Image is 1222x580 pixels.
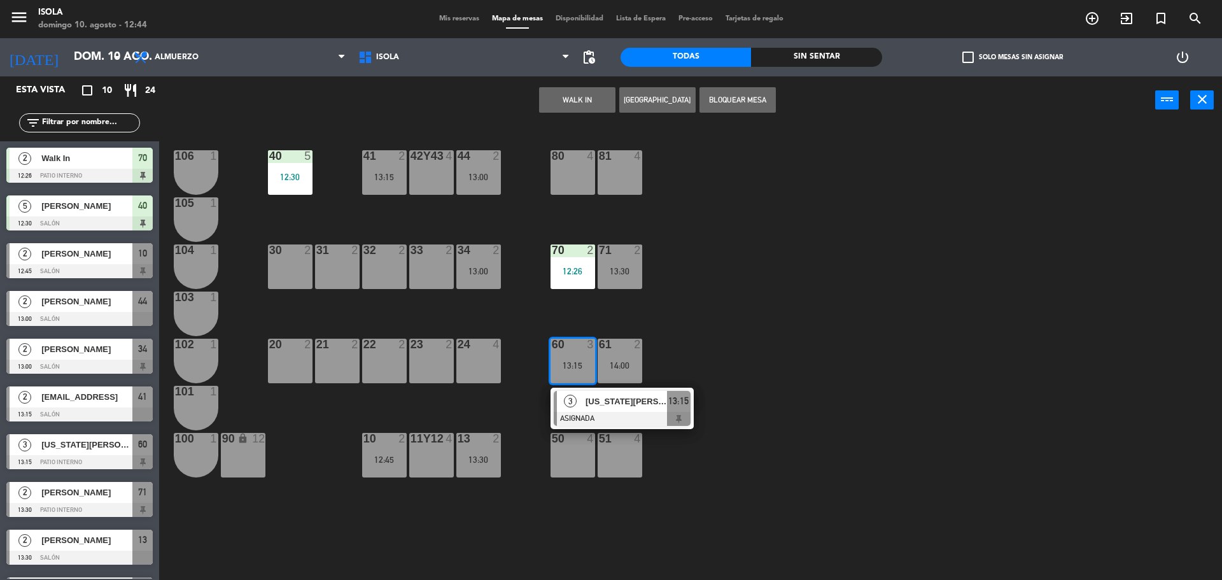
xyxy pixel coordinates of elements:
[175,244,176,256] div: 104
[25,115,41,131] i: filter_list
[751,48,881,67] div: Sin sentar
[362,455,407,464] div: 12:45
[138,532,147,548] span: 13
[18,343,31,356] span: 2
[41,534,132,547] span: [PERSON_NAME]
[18,200,31,213] span: 5
[363,339,364,350] div: 22
[599,244,600,256] div: 71
[269,244,270,256] div: 30
[41,152,132,165] span: Walk In
[549,15,610,22] span: Disponibilidad
[210,433,218,444] div: 1
[222,433,223,444] div: 90
[446,339,453,350] div: 2
[672,15,719,22] span: Pre-acceso
[41,486,132,499] span: [PERSON_NAME]
[1190,90,1214,110] button: close
[38,6,147,19] div: Isola
[621,48,751,67] div: Todas
[268,173,313,181] div: 12:30
[138,246,147,261] span: 10
[138,294,147,309] span: 44
[456,173,501,181] div: 13:00
[587,433,594,444] div: 4
[304,244,312,256] div: 2
[634,339,642,350] div: 2
[18,486,31,499] span: 2
[138,341,147,357] span: 34
[109,50,124,65] i: arrow_drop_down
[587,339,594,350] div: 3
[719,15,790,22] span: Tarjetas de regalo
[304,150,312,162] div: 5
[581,50,596,65] span: pending_actions
[10,8,29,31] button: menu
[551,361,595,370] div: 13:15
[493,433,500,444] div: 2
[41,438,132,451] span: [US_STATE][PERSON_NAME]
[316,244,317,256] div: 31
[1160,92,1175,107] i: power_input
[1153,11,1169,26] i: turned_in_not
[634,433,642,444] div: 4
[6,83,92,98] div: Esta vista
[18,439,31,451] span: 3
[145,83,155,98] span: 24
[175,433,176,444] div: 100
[210,339,218,350] div: 1
[599,339,600,350] div: 61
[304,339,312,350] div: 2
[1188,11,1203,26] i: search
[175,197,176,209] div: 105
[363,433,364,444] div: 10
[18,391,31,404] span: 2
[269,150,270,162] div: 40
[155,53,199,62] span: Almuerzo
[123,83,138,98] i: restaurant
[1119,11,1134,26] i: exit_to_app
[551,267,595,276] div: 12:26
[362,173,407,181] div: 13:15
[363,244,364,256] div: 32
[138,437,147,452] span: 60
[587,150,594,162] div: 4
[962,52,974,63] span: check_box_outline_blank
[446,150,453,162] div: 4
[587,244,594,256] div: 2
[80,83,95,98] i: crop_square
[18,152,31,165] span: 2
[41,116,139,130] input: Filtrar por nombre...
[138,389,147,404] span: 41
[433,15,486,22] span: Mis reservas
[102,83,112,98] span: 10
[699,87,776,113] button: Bloquear Mesa
[41,295,132,308] span: [PERSON_NAME]
[269,339,270,350] div: 20
[41,199,132,213] span: [PERSON_NAME]
[486,15,549,22] span: Mapa de mesas
[10,8,29,27] i: menu
[586,395,667,408] span: [US_STATE][PERSON_NAME]
[398,150,406,162] div: 2
[18,534,31,547] span: 2
[1175,50,1190,65] i: power_settings_new
[252,433,265,444] div: 12
[539,87,615,113] button: WALK IN
[175,386,176,397] div: 101
[634,244,642,256] div: 2
[138,198,147,213] span: 40
[210,197,218,209] div: 1
[599,150,600,162] div: 81
[210,244,218,256] div: 1
[962,52,1063,63] label: Solo mesas sin asignar
[1195,92,1210,107] i: close
[138,150,147,166] span: 70
[351,339,359,350] div: 2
